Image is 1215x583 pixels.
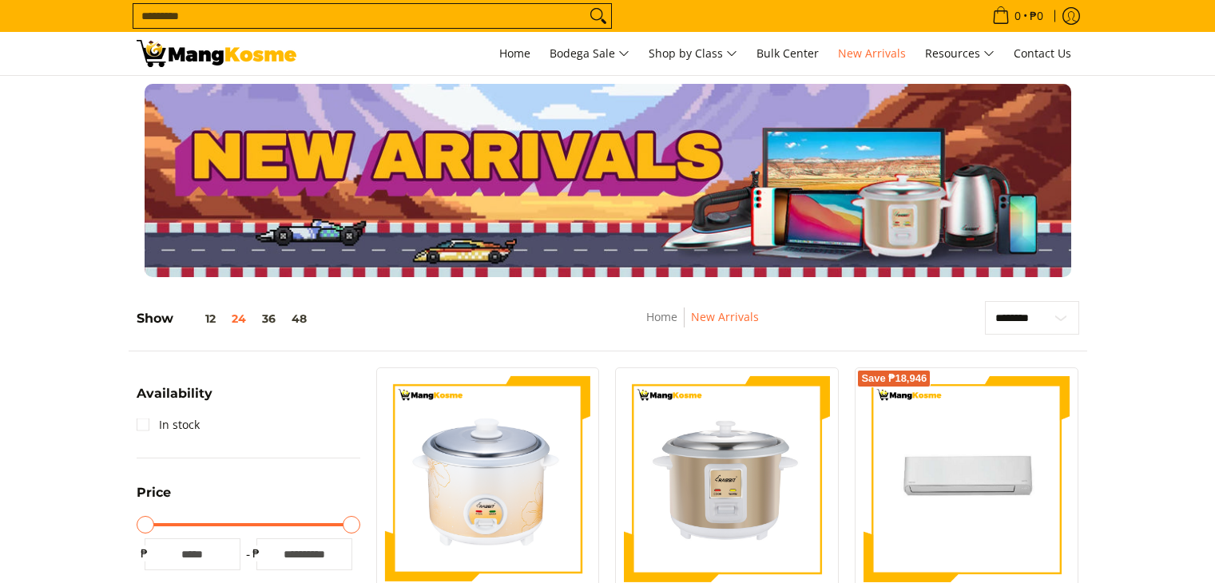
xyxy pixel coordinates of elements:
a: Bulk Center [748,32,827,75]
span: Bodega Sale [550,44,629,64]
span: ₱ [248,545,264,561]
span: Price [137,486,171,499]
span: 0 [1012,10,1023,22]
span: Contact Us [1014,46,1071,61]
span: Home [499,46,530,61]
button: 12 [173,312,224,325]
img: https://mangkosme.com/products/rabbit-1-8-l-rice-cooker-yellow-class-a [385,376,591,582]
summary: Open [137,387,212,412]
a: Resources [917,32,1003,75]
nav: Main Menu [312,32,1079,75]
span: Shop by Class [649,44,737,64]
img: New Arrivals: Fresh Release from The Premium Brands l Mang Kosme [137,40,296,67]
button: 24 [224,312,254,325]
summary: Open [137,486,171,511]
a: Contact Us [1006,32,1079,75]
a: Shop by Class [641,32,745,75]
a: New Arrivals [691,309,759,324]
span: Bulk Center [756,46,819,61]
span: New Arrivals [838,46,906,61]
a: Home [491,32,538,75]
button: 48 [284,312,315,325]
button: Search [586,4,611,28]
a: Home [646,309,677,324]
span: Resources [925,44,995,64]
span: ₱ [137,545,153,561]
a: New Arrivals [830,32,914,75]
span: Save ₱18,946 [861,374,927,383]
img: https://mangkosme.com/products/rabbit-1-5-l-c-rice-cooker-chrome-class-a [624,376,830,582]
h5: Show [137,311,315,327]
span: • [987,7,1048,25]
button: 36 [254,312,284,325]
a: In stock [137,412,200,438]
span: Availability [137,387,212,400]
span: ₱0 [1027,10,1046,22]
a: Bodega Sale [542,32,637,75]
img: Toshiba 1 HP New Model Split-Type Inverter Air Conditioner (Class A) [864,376,1070,582]
nav: Breadcrumbs [539,307,866,343]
